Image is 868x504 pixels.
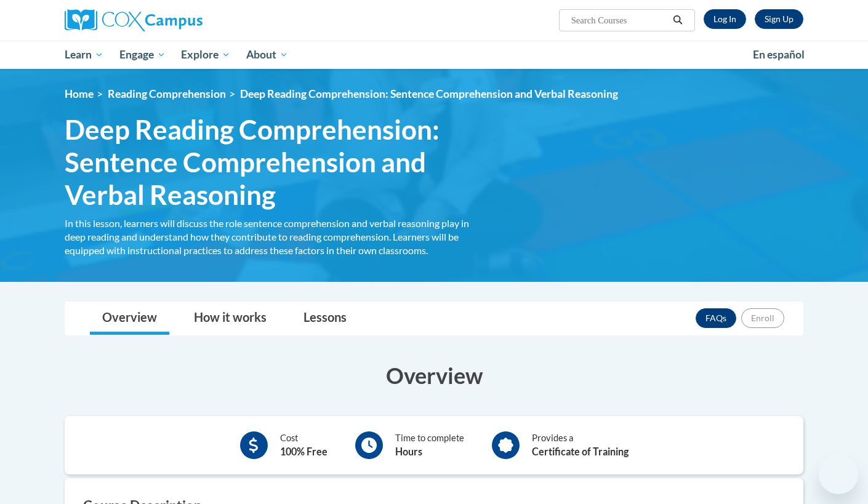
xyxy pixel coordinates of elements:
a: Learn [57,41,111,69]
div: In this lesson, learners will discuss the role sentence comprehension and verbal reasoning play i... [65,217,489,257]
h3: Overview [65,360,803,391]
a: Engage [111,41,174,69]
a: Cox Campus [65,9,299,31]
div: Main menu [46,41,822,69]
b: 100% Free [280,446,328,457]
a: Reading Comprehension [108,87,226,100]
a: About [238,41,296,69]
a: FAQs [696,308,736,328]
button: Enroll [741,308,784,328]
div: Provides a [532,431,629,459]
a: En español [745,42,813,68]
input: Search Courses [570,13,669,28]
a: Overview [90,302,169,335]
span: Deep Reading Comprehension: Sentence Comprehension and Verbal Reasoning [65,113,489,210]
a: Explore [173,41,238,69]
iframe: Button to launch messaging window [819,455,858,494]
span: En español [753,48,805,61]
div: Cost [280,431,328,459]
a: Home [65,87,94,100]
span: Learn [65,47,103,62]
a: Lessons [291,302,359,335]
a: Log In [704,9,746,29]
span: Explore [181,47,230,62]
span: Deep Reading Comprehension: Sentence Comprehension and Verbal Reasoning [240,87,618,100]
img: Cox Campus [65,9,203,31]
b: Hours [395,446,422,457]
b: Certificate of Training [532,446,629,457]
span: About [246,47,288,62]
button: Search [669,13,687,28]
div: Time to complete [395,431,464,459]
span: Engage [119,47,166,62]
a: How it works [182,302,279,335]
a: Register [755,9,803,29]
